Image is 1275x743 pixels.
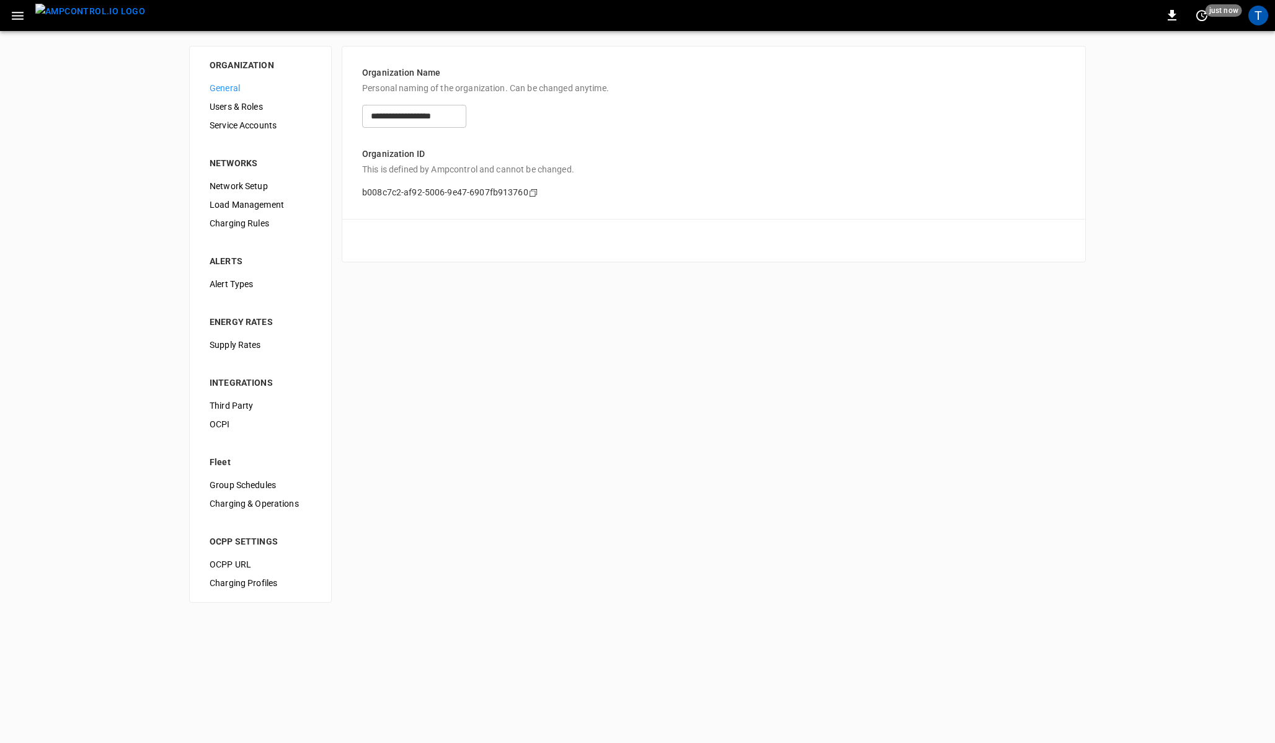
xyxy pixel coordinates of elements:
p: Personal naming of the organization. Can be changed anytime. [362,82,1065,95]
span: Charging Profiles [210,577,311,590]
p: b008c7c2-af92-5006-9e47-6907fb913760 [362,186,528,199]
div: Charging & Operations [200,494,321,513]
div: Users & Roles [200,97,321,116]
div: OCPP URL [200,555,321,574]
div: Fleet [210,456,311,468]
span: OCPI [210,418,311,431]
div: Alert Types [200,275,321,293]
span: Users & Roles [210,100,311,113]
div: Service Accounts [200,116,321,135]
span: General [210,82,311,95]
div: Third Party [200,396,321,415]
span: Supply Rates [210,339,311,352]
span: Third Party [210,399,311,412]
div: ALERTS [210,255,311,267]
span: Network Setup [210,180,311,193]
span: Charging Rules [210,217,311,230]
span: Group Schedules [210,479,311,492]
p: This is defined by Ampcontrol and cannot be changed. [362,163,1065,176]
div: ORGANIZATION [210,59,311,71]
div: Charging Profiles [200,574,321,592]
div: copy [528,186,540,200]
span: Service Accounts [210,119,311,132]
div: General [200,79,321,97]
span: Load Management [210,198,311,211]
p: Organization Name [362,66,1065,79]
div: Supply Rates [200,336,321,354]
span: just now [1206,4,1242,17]
div: INTEGRATIONS [210,376,311,389]
div: OCPP SETTINGS [210,535,311,548]
div: Network Setup [200,177,321,195]
div: ENERGY RATES [210,316,311,328]
span: OCPP URL [210,558,311,571]
span: Alert Types [210,278,311,291]
div: Group Schedules [200,476,321,494]
div: OCPI [200,415,321,434]
span: Charging & Operations [210,497,311,510]
div: profile-icon [1248,6,1268,25]
img: ampcontrol.io logo [35,4,145,19]
div: NETWORKS [210,157,311,169]
button: set refresh interval [1192,6,1212,25]
div: Charging Rules [200,214,321,233]
p: Organization ID [362,148,1065,161]
div: Load Management [200,195,321,214]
